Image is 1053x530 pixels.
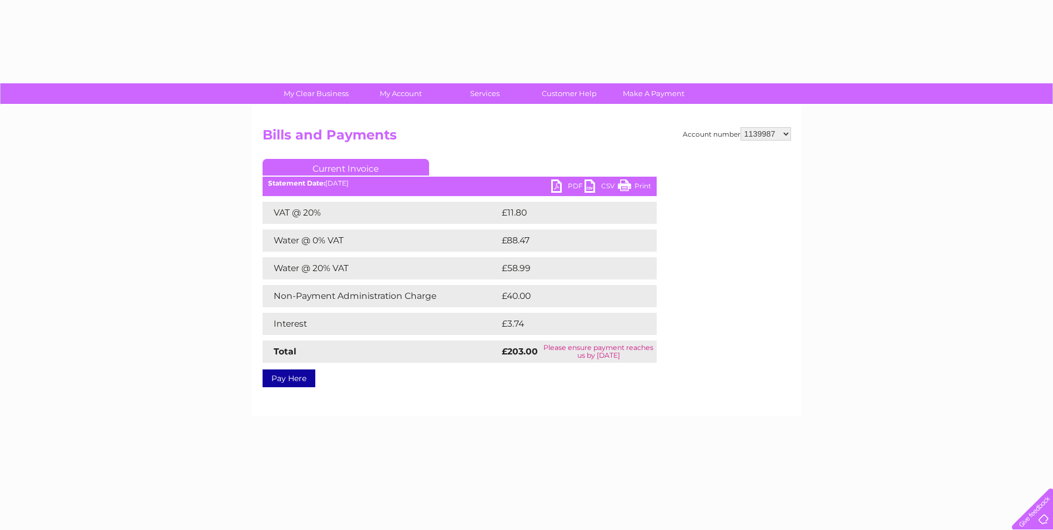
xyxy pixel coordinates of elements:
a: Make A Payment [608,83,699,104]
td: Water @ 0% VAT [263,229,499,252]
td: £58.99 [499,257,635,279]
div: [DATE] [263,179,657,187]
h2: Bills and Payments [263,127,791,148]
b: Statement Date: [268,179,325,187]
td: £88.47 [499,229,634,252]
a: CSV [585,179,618,196]
a: Pay Here [263,369,315,387]
div: Account number [683,127,791,141]
a: My Account [355,83,446,104]
a: Services [439,83,531,104]
td: VAT @ 20% [263,202,499,224]
strong: Total [274,346,296,357]
td: £40.00 [499,285,635,307]
a: Print [618,179,651,196]
a: Customer Help [523,83,615,104]
td: £11.80 [499,202,632,224]
td: Interest [263,313,499,335]
td: Water @ 20% VAT [263,257,499,279]
td: Please ensure payment reaches us by [DATE] [541,341,657,363]
a: My Clear Business [270,83,362,104]
td: £3.74 [499,313,631,335]
strong: £203.00 [502,346,538,357]
a: PDF [551,179,585,196]
a: Current Invoice [263,159,429,176]
td: Non-Payment Administration Charge [263,285,499,307]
